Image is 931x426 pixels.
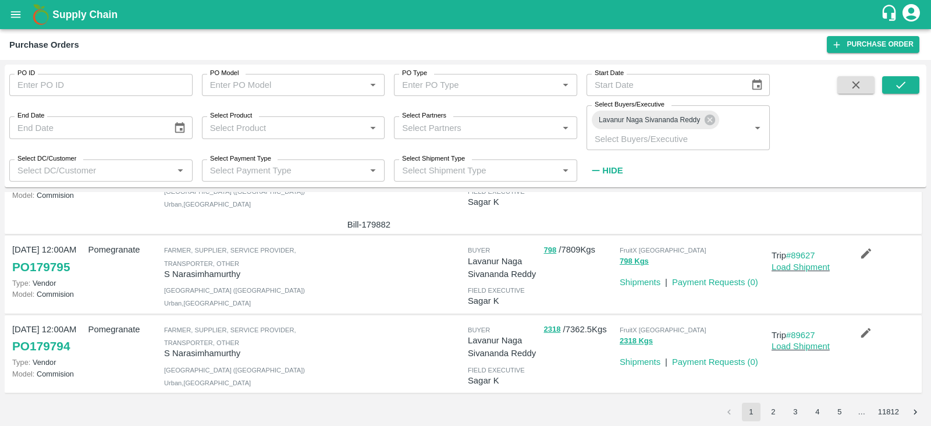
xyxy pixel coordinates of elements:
span: Model: [12,370,34,378]
label: Start Date [595,69,624,78]
input: Select Shipment Type [397,163,539,178]
input: Enter PO ID [9,74,193,96]
span: Model: [12,191,34,200]
button: Go to page 11812 [875,403,902,421]
p: Sagar K [468,294,539,307]
button: 2318 Kgs [620,335,653,348]
a: Shipments [620,357,660,367]
a: #89627 [786,331,815,340]
p: / 7809 Kgs [543,243,614,257]
a: Payment Requests (0) [672,278,758,287]
span: Lavanur Naga Sivananda Reddy [592,114,707,126]
input: Start Date [587,74,741,96]
button: Open [558,163,573,178]
span: Model: [12,290,34,299]
strong: Hide [602,166,623,175]
p: Sagar K [468,196,539,208]
span: Type: [12,358,30,367]
label: PO Model [210,69,239,78]
input: Select Product [205,120,363,135]
input: Select Buyers/Executive [590,131,732,146]
span: field executive [468,287,525,294]
span: FruitX [GEOGRAPHIC_DATA] [620,247,706,254]
p: Pomegranate [88,243,159,256]
label: Select Payment Type [210,154,271,164]
button: Open [750,120,765,136]
p: Lavanur Naga Sivananda Reddy [468,334,539,360]
img: logo [29,3,52,26]
p: / 7362.5 Kgs [543,323,614,336]
p: Lavanur Naga Sivananda Reddy [468,255,539,281]
button: Hide [587,161,626,180]
div: customer-support [880,4,901,25]
button: Go to page 4 [808,403,827,421]
button: 798 Kgs [620,255,649,268]
label: End Date [17,111,44,120]
p: Vendor [12,357,83,368]
span: FruitX [GEOGRAPHIC_DATA] [620,326,706,333]
input: End Date [9,116,164,139]
span: [GEOGRAPHIC_DATA] ([GEOGRAPHIC_DATA]) Urban , [GEOGRAPHIC_DATA] [164,287,305,307]
button: Open [558,77,573,93]
span: Farmer, Supplier, Service Provider, Transporter, Other [164,326,296,346]
label: Select Partners [402,111,446,120]
label: Select Buyers/Executive [595,100,665,109]
p: Sagar K [468,374,539,387]
span: Type: [12,279,30,287]
button: open drawer [2,1,29,28]
label: Select DC/Customer [17,154,76,164]
span: buyer [468,326,490,333]
a: Load Shipment [772,342,830,351]
button: Open [173,163,188,178]
button: Choose date [746,74,768,96]
label: PO ID [17,69,35,78]
button: Go to page 3 [786,403,805,421]
span: [GEOGRAPHIC_DATA] ([GEOGRAPHIC_DATA]) Urban , [GEOGRAPHIC_DATA] [164,367,305,386]
b: Supply Chain [52,9,118,20]
span: buyer [468,247,490,254]
span: field executive [468,367,525,374]
button: page 1 [742,403,761,421]
p: Vendor [12,278,83,289]
p: Pomegranate [88,323,159,336]
div: Purchase Orders [9,37,79,52]
p: S Narasimhamurthy [164,347,311,360]
button: 2318 [543,323,560,336]
a: #89627 [786,251,815,260]
div: account of current user [901,2,922,27]
input: Select DC/Customer [13,163,170,178]
nav: pagination navigation [718,403,926,421]
p: Commision [12,368,83,379]
input: Enter PO Type [397,77,555,93]
p: S Narasimhamurthy [164,268,311,281]
a: Shipments [620,278,660,287]
a: PO179794 [12,336,70,357]
button: Open [365,120,381,136]
p: Bill-179882 [325,218,413,231]
button: Go to next page [906,403,925,421]
a: Purchase Order [827,36,919,53]
span: Farmer, Supplier, Service Provider, Transporter, Other [164,247,296,267]
button: Go to page 2 [764,403,783,421]
a: Payment Requests (0) [672,357,758,367]
label: PO Type [402,69,427,78]
p: [DATE] 12:00AM [12,243,83,256]
p: Trip [772,329,843,342]
div: | [660,351,667,368]
p: Commision [12,190,83,201]
button: Open [365,163,381,178]
button: 798 [543,244,556,257]
button: Open [558,120,573,136]
button: Choose date [169,117,191,139]
div: | [660,271,667,289]
input: Select Partners [397,120,555,135]
input: Select Payment Type [205,163,347,178]
label: Select Product [210,111,252,120]
a: Supply Chain [52,6,880,23]
a: PO179795 [12,257,70,278]
button: Go to page 5 [830,403,849,421]
label: Select Shipment Type [402,154,465,164]
button: Open [365,77,381,93]
p: [DATE] 12:00AM [12,323,83,336]
p: Commision [12,289,83,300]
